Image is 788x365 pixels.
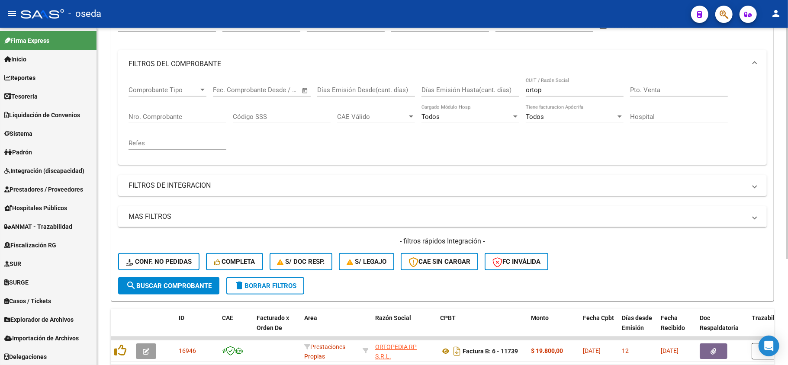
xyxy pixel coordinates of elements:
div: FILTROS DEL COMPROBANTE [118,78,767,165]
strong: $ 19.800,00 [531,347,563,354]
datatable-header-cell: Razón Social [372,309,437,347]
span: Sistema [4,129,32,138]
span: Inicio [4,54,26,64]
span: Todos [526,113,544,121]
mat-icon: menu [7,8,17,19]
span: Prestaciones Propias [304,343,345,360]
datatable-header-cell: ID [175,309,219,347]
datatable-header-cell: Facturado x Orden De [253,309,301,347]
div: 30710509375 [375,342,433,360]
span: Días desde Emisión [622,314,652,331]
span: [DATE] [583,347,601,354]
span: Delegaciones [4,352,47,362]
span: [DATE] [661,347,679,354]
span: Firma Express [4,36,49,45]
button: FC Inválida [485,253,548,270]
datatable-header-cell: Doc Respaldatoria [696,309,748,347]
datatable-header-cell: Area [301,309,359,347]
span: S/ Doc Resp. [277,258,325,266]
span: Integración (discapacidad) [4,166,84,176]
span: Hospitales Públicos [4,203,67,213]
span: Fecha Recibido [661,314,685,331]
datatable-header-cell: CPBT [437,309,527,347]
span: Explorador de Archivos [4,315,74,324]
span: Todos [421,113,440,121]
span: Doc Respaldatoria [700,314,739,331]
span: Monto [531,314,549,321]
mat-expansion-panel-header: FILTROS DEL COMPROBANTE [118,50,767,78]
span: FC Inválida [492,258,540,266]
span: Fecha Cpbt [583,314,614,321]
span: 16946 [179,347,196,354]
span: ID [179,314,184,321]
span: Facturado x Orden De [257,314,289,331]
span: Tesorería [4,92,38,101]
button: S/ Doc Resp. [270,253,333,270]
span: Buscar Comprobante [126,282,212,290]
span: ORTOPEDIA RP S.R.L. [375,343,417,360]
span: Comprobante Tipo [129,86,199,94]
span: Padrón [4,147,32,157]
button: S/ legajo [339,253,394,270]
mat-expansion-panel-header: FILTROS DE INTEGRACION [118,175,767,196]
span: Conf. no pedidas [126,258,192,266]
div: Open Intercom Messenger [759,336,779,356]
mat-icon: delete [234,280,244,291]
span: - oseda [68,4,101,23]
span: CAE SIN CARGAR [408,258,470,266]
strong: Factura B: 6 - 11739 [463,348,518,355]
input: Fecha inicio [213,86,248,94]
span: Reportes [4,73,35,83]
span: CAE Válido [337,113,407,121]
span: Area [304,314,317,321]
span: S/ legajo [347,258,386,266]
mat-panel-title: MAS FILTROS [129,212,746,221]
datatable-header-cell: Fecha Recibido [657,309,696,347]
span: Trazabilidad [752,314,787,321]
datatable-header-cell: Monto [527,309,579,347]
mat-icon: search [126,280,136,291]
mat-expansion-panel-header: MAS FILTROS [118,206,767,227]
span: CPBT [440,314,456,321]
span: CAE [222,314,233,321]
button: Completa [206,253,263,270]
button: Borrar Filtros [226,277,304,295]
mat-icon: person [771,8,781,19]
button: Conf. no pedidas [118,253,199,270]
span: Completa [214,258,255,266]
span: ANMAT - Trazabilidad [4,222,72,231]
span: Borrar Filtros [234,282,296,290]
span: Prestadores / Proveedores [4,185,83,194]
span: Liquidación de Convenios [4,110,80,120]
mat-panel-title: FILTROS DEL COMPROBANTE [129,59,746,69]
datatable-header-cell: CAE [219,309,253,347]
i: Descargar documento [451,344,463,358]
button: Buscar Comprobante [118,277,219,295]
button: Open calendar [300,86,310,96]
span: Razón Social [375,314,411,321]
datatable-header-cell: Días desde Emisión [618,309,657,347]
span: Fiscalización RG [4,240,56,250]
span: SUR [4,259,21,269]
button: CAE SIN CARGAR [401,253,478,270]
input: Fecha fin [256,86,298,94]
datatable-header-cell: Fecha Cpbt [579,309,618,347]
h4: - filtros rápidos Integración - [118,237,767,246]
mat-panel-title: FILTROS DE INTEGRACION [129,181,746,190]
span: 12 [622,347,629,354]
span: SURGE [4,278,29,287]
span: Importación de Archivos [4,333,79,343]
span: Casos / Tickets [4,296,51,306]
